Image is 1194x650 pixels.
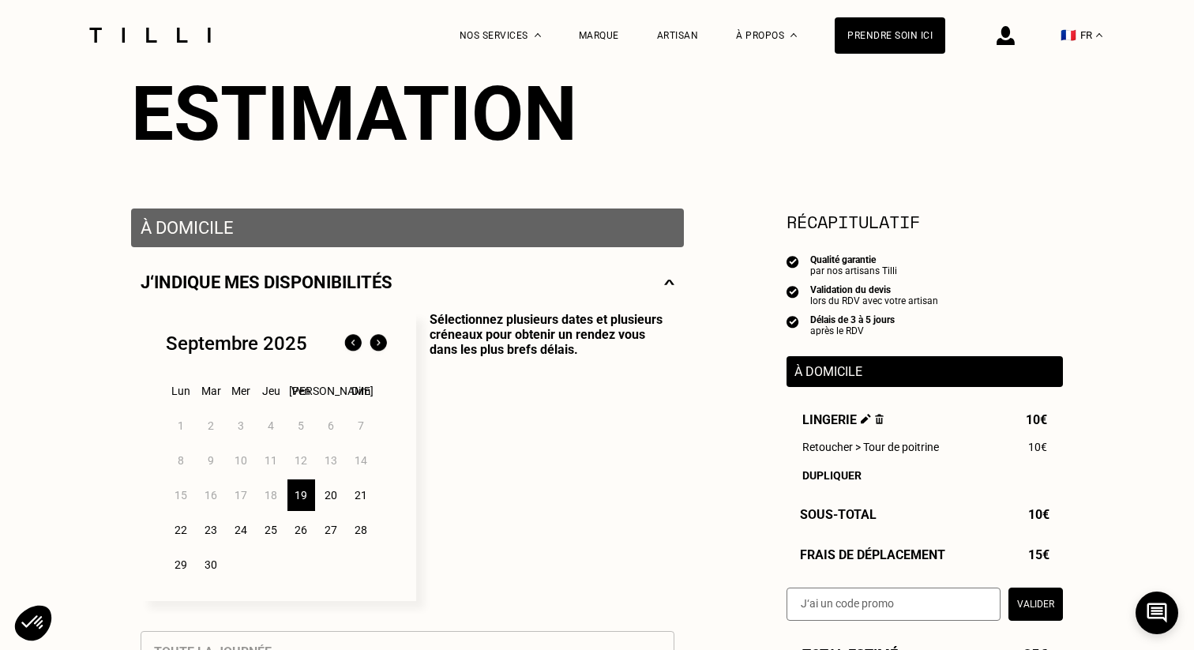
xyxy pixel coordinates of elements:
div: Frais de déplacement [787,547,1063,562]
div: par nos artisans Tilli [810,265,897,276]
div: 27 [317,514,345,546]
img: icon list info [787,254,799,269]
div: 29 [167,549,195,580]
div: Qualité garantie [810,254,897,265]
img: icône connexion [997,26,1015,45]
span: 10€ [1028,441,1047,453]
img: icon list info [787,284,799,299]
div: 25 [257,514,285,546]
div: 21 [347,479,375,511]
div: Sous-Total [787,507,1063,522]
div: Dupliquer [802,469,1047,482]
button: Valider [1008,588,1063,621]
span: 10€ [1026,412,1047,427]
section: Récapitulatif [787,209,1063,235]
div: Validation du devis [810,284,938,295]
img: Mois suivant [366,331,391,356]
p: Sélectionnez plusieurs dates et plusieurs créneaux pour obtenir un rendez vous dans les plus bref... [416,312,674,601]
p: À domicile [141,218,674,238]
div: 30 [197,549,225,580]
img: svg+xml;base64,PHN2ZyBmaWxsPSJub25lIiBoZWlnaHQ9IjE0IiB2aWV3Qm94PSIwIDAgMjggMTQiIHdpZHRoPSIyOCIgeG... [664,272,674,292]
div: Septembre 2025 [166,333,307,355]
span: 10€ [1028,507,1049,522]
img: icon list info [787,314,799,329]
div: 26 [287,514,315,546]
span: Retoucher > Tour de poitrine [802,441,939,453]
a: Artisan [657,30,699,41]
div: Estimation [131,70,1063,158]
div: 19 [287,479,315,511]
div: 22 [167,514,195,546]
div: après le RDV [810,325,895,336]
span: 15€ [1028,547,1049,562]
img: Menu déroulant [535,33,541,37]
div: 23 [197,514,225,546]
div: Délais de 3 à 5 jours [810,314,895,325]
a: Prendre soin ici [835,17,945,54]
img: Éditer [861,414,871,424]
input: J‘ai un code promo [787,588,1001,621]
div: 28 [347,514,375,546]
div: 20 [317,479,345,511]
span: Lingerie [802,412,884,427]
img: menu déroulant [1096,33,1102,37]
a: Marque [579,30,619,41]
img: Mois précédent [340,331,366,356]
p: À domicile [794,364,1055,379]
img: Menu déroulant à propos [790,33,797,37]
div: 24 [227,514,255,546]
p: J‘indique mes disponibilités [141,272,392,292]
span: 🇫🇷 [1061,28,1076,43]
img: Supprimer [875,414,884,424]
img: Logo du service de couturière Tilli [84,28,216,43]
div: lors du RDV avec votre artisan [810,295,938,306]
